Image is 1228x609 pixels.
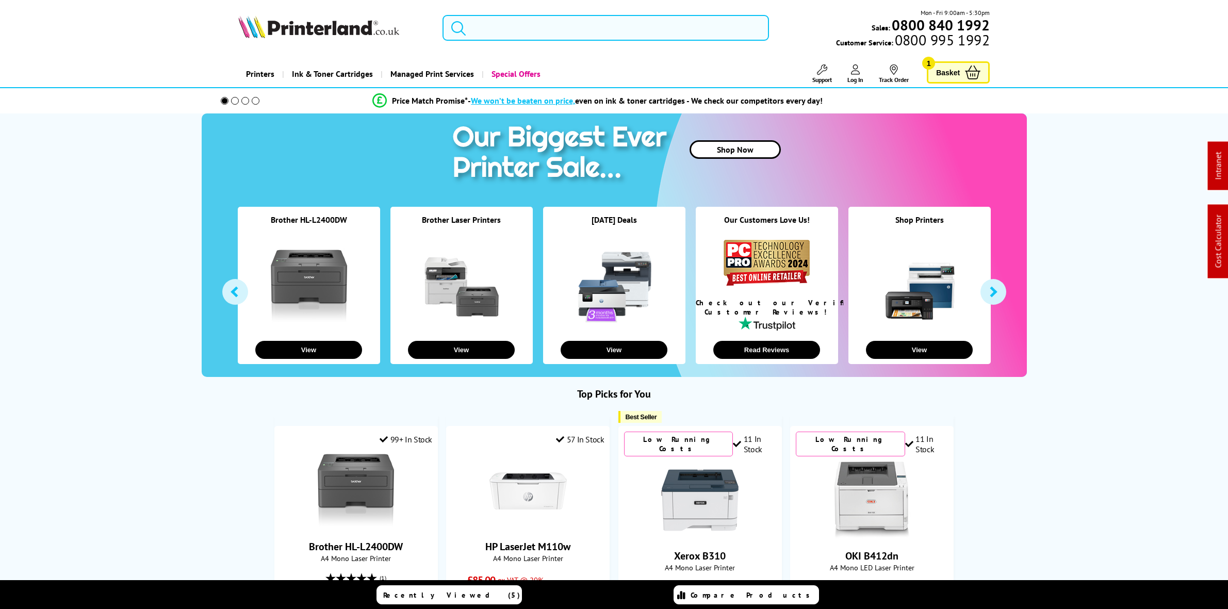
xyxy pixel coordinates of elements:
a: Track Order [879,64,909,84]
span: A4 Mono LED Laser Printer [796,563,948,572]
div: Our Customers Love Us! [696,215,838,238]
img: HP LaserJet M110w [489,452,567,530]
span: Customer Service: [836,35,990,47]
a: Shop Now [690,140,781,159]
span: A4 Mono Laser Printer [624,563,776,572]
button: Read Reviews [713,341,820,359]
div: - even on ink & toner cartridges - We check our competitors every day! [468,95,823,106]
a: Brother Laser Printers [422,215,501,225]
span: Compare Products [691,590,815,600]
b: 0800 840 1992 [892,15,990,35]
a: Log In [847,64,863,84]
button: View [866,341,973,359]
span: A4 Mono Laser Printer [280,553,432,563]
span: Mon - Fri 9:00am - 5:30pm [921,8,990,18]
a: Brother HL-L2400DW [271,215,347,225]
a: Printers [238,61,282,87]
a: Xerox B310 [661,531,739,541]
a: Support [812,64,832,84]
span: 1 [922,57,935,70]
img: OKI B412dn [833,462,911,539]
span: £85.00 [467,573,496,587]
a: Special Offers [482,61,548,87]
a: Basket 1 [927,61,990,84]
span: Support [812,76,832,84]
a: Brother HL-L2400DW [317,521,395,532]
a: Intranet [1213,152,1223,180]
span: 0800 995 1992 [893,35,990,45]
button: View [255,341,362,359]
div: [DATE] Deals [543,215,685,238]
div: Shop Printers [848,215,991,238]
span: Ink & Toner Cartridges [292,61,373,87]
a: Brother HL-L2400DW [309,540,403,553]
span: Recently Viewed (5) [383,590,520,600]
span: Best Seller [626,413,657,421]
button: View [561,341,667,359]
button: View [408,341,515,359]
li: modal_Promise [207,92,989,110]
span: Basket [936,65,960,79]
span: A4 Mono Laser Printer [452,553,604,563]
span: Sales: [872,23,890,32]
button: Best Seller [618,411,662,423]
a: Ink & Toner Cartridges [282,61,381,87]
span: Price Match Promise* [392,95,468,106]
span: We won’t be beaten on price, [471,95,575,106]
div: Low Running Costs [796,432,905,456]
a: HP LaserJet M110w [489,521,567,532]
div: 99+ In Stock [380,434,432,445]
a: Printerland Logo [238,15,430,40]
a: OKI B412dn [845,549,898,563]
div: 11 In Stock [733,434,776,454]
span: (1) [380,568,386,588]
span: ex VAT @ 20% [498,575,544,585]
div: Check out our Verified Customer Reviews! [696,298,838,317]
span: (8) [896,578,903,597]
img: Printerland Logo [238,15,399,38]
a: 0800 840 1992 [890,20,990,30]
span: Log In [847,76,863,84]
img: printer sale [447,113,677,194]
a: Recently Viewed (5) [376,585,522,604]
a: OKI B412dn [833,531,911,541]
a: Xerox B310 [674,549,726,563]
a: Managed Print Services [381,61,482,87]
a: HP LaserJet M110w [485,540,570,553]
a: Cost Calculator [1213,215,1223,268]
img: Brother HL-L2400DW [317,452,395,530]
a: Compare Products [674,585,819,604]
div: 57 In Stock [556,434,604,445]
img: Xerox B310 [661,462,739,539]
div: 11 In Stock [905,434,948,454]
span: (57) [722,578,732,597]
div: Low Running Costs [624,432,733,456]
